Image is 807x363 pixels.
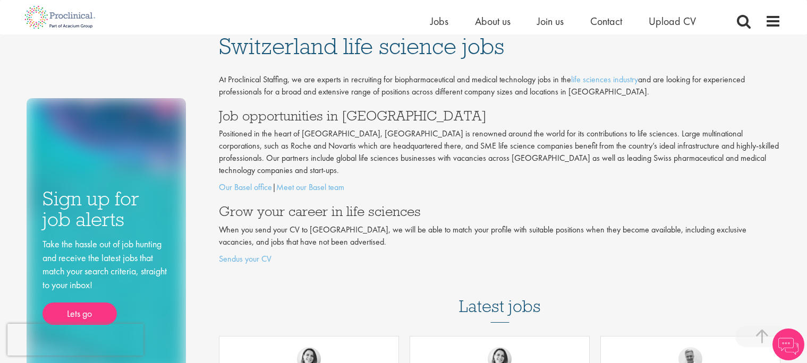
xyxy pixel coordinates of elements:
h3: Sign up for job alerts [43,188,170,229]
a: Join us [537,14,564,28]
a: life sciences industry [571,74,638,85]
div: Take the hassle out of job hunting and receive the latest jobs that match your search criteria, s... [43,237,170,325]
a: Lets go [43,302,117,325]
p: At Proclinical Staffing, we are experts in recruiting for biopharmaceutical and medical technolog... [219,74,781,98]
a: Upload CV [649,14,696,28]
a: Our Basel office [219,181,272,193]
a: Contact [590,14,622,28]
img: Chatbot [772,329,804,360]
span: Switzerland life science jobs [219,32,504,60]
p: Positioned in the heart of [GEOGRAPHIC_DATA], [GEOGRAPHIC_DATA] is renowned around the world for ... [219,128,781,176]
a: Meet our Basel team [276,181,344,193]
a: Sendus your CV [219,253,271,264]
h3: Job opportunities in [GEOGRAPHIC_DATA] [219,109,781,123]
a: About us [475,14,511,28]
p: | [219,181,781,194]
iframe: reCAPTCHA [7,324,143,356]
a: Jobs [430,14,448,28]
p: When you send your CV to [GEOGRAPHIC_DATA], we will be able to match your profile with suitable p... [219,224,781,248]
h3: Grow your career in life sciences [219,204,781,218]
h3: Latest jobs [459,271,541,323]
